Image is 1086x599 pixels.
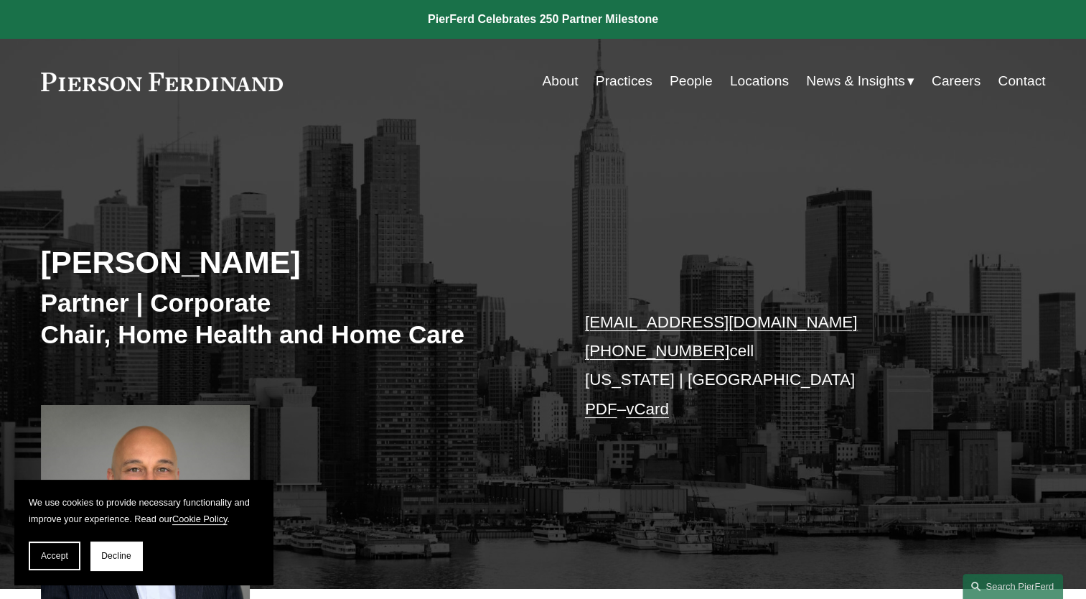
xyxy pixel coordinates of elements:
[806,68,914,95] a: folder dropdown
[90,542,142,570] button: Decline
[626,400,669,418] a: vCard
[29,494,258,527] p: We use cookies to provide necessary functionality and improve your experience. Read our .
[730,68,789,95] a: Locations
[172,514,228,524] a: Cookie Policy
[41,287,543,350] h3: Partner | Corporate Chair, Home Health and Home Care
[585,308,1003,424] p: cell [US_STATE] | [GEOGRAPHIC_DATA] –
[596,68,652,95] a: Practices
[542,68,578,95] a: About
[14,480,273,585] section: Cookie banner
[585,313,857,331] a: [EMAIL_ADDRESS][DOMAIN_NAME]
[41,551,68,561] span: Accept
[932,68,980,95] a: Careers
[101,551,131,561] span: Decline
[998,68,1045,95] a: Contact
[29,542,80,570] button: Accept
[585,342,730,360] a: [PHONE_NUMBER]
[41,243,543,281] h2: [PERSON_NAME]
[670,68,713,95] a: People
[806,69,905,94] span: News & Insights
[585,400,617,418] a: PDF
[963,574,1063,599] a: Search this site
